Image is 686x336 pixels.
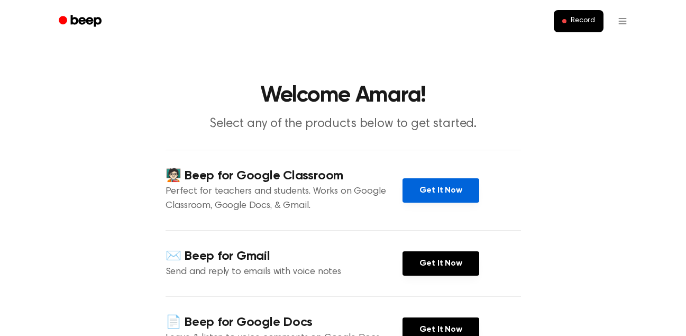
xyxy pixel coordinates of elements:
[51,11,111,32] a: Beep
[403,251,479,276] a: Get It Now
[72,85,614,107] h1: Welcome Amara!
[166,185,403,213] p: Perfect for teachers and students. Works on Google Classroom, Google Docs, & Gmail.
[403,178,479,203] a: Get It Now
[166,314,403,331] h4: 📄 Beep for Google Docs
[571,16,594,26] span: Record
[554,10,603,32] button: Record
[166,167,403,185] h4: 🧑🏻‍🏫 Beep for Google Classroom
[610,8,635,34] button: Open menu
[140,115,546,133] p: Select any of the products below to get started.
[166,248,403,265] h4: ✉️ Beep for Gmail
[166,265,403,279] p: Send and reply to emails with voice notes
